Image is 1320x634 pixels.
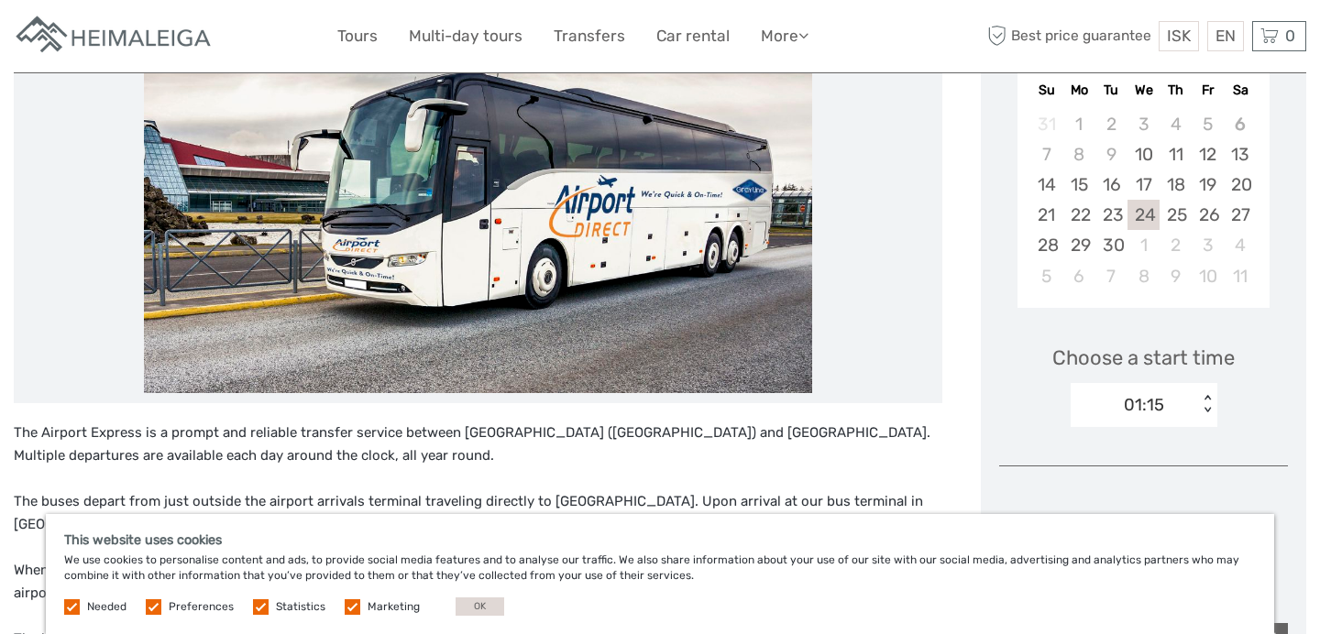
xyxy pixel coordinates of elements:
[1030,169,1062,200] div: Choose Sunday, September 14th, 2025
[14,490,942,537] p: The buses depart from just outside the airport arrivals terminal traveling directly to [GEOGRAPHI...
[1063,230,1095,260] div: Choose Monday, September 29th, 2025
[1282,27,1298,45] span: 0
[1063,200,1095,230] div: Choose Monday, September 22nd, 2025
[1224,261,1256,291] div: Choose Saturday, October 11th, 2025
[368,599,420,615] label: Marketing
[1095,109,1127,139] div: Not available Tuesday, September 2nd, 2025
[1063,139,1095,169] div: Not available Monday, September 8th, 2025
[1127,78,1160,103] div: We
[456,597,504,616] button: OK
[1030,78,1062,103] div: Su
[984,21,1155,51] span: Best price guarantee
[1127,109,1160,139] div: Not available Wednesday, September 3rd, 2025
[1030,230,1062,260] div: Choose Sunday, September 28th, 2025
[1127,139,1160,169] div: Choose Wednesday, September 10th, 2025
[1160,169,1192,200] div: Choose Thursday, September 18th, 2025
[337,23,378,49] a: Tours
[656,23,730,49] a: Car rental
[1224,230,1256,260] div: Choose Saturday, October 4th, 2025
[1095,261,1127,291] div: Choose Tuesday, October 7th, 2025
[1224,169,1256,200] div: Choose Saturday, September 20th, 2025
[1192,169,1224,200] div: Choose Friday, September 19th, 2025
[1127,230,1160,260] div: Choose Wednesday, October 1st, 2025
[1192,230,1224,260] div: Choose Friday, October 3rd, 2025
[1095,169,1127,200] div: Choose Tuesday, September 16th, 2025
[1192,200,1224,230] div: Choose Friday, September 26th, 2025
[1030,109,1062,139] div: Not available Sunday, August 31st, 2025
[1224,139,1256,169] div: Choose Saturday, September 13th, 2025
[14,559,942,606] p: When you have collected your luggage and passed through customs and immigration if required, plea...
[1063,78,1095,103] div: Mo
[1063,261,1095,291] div: Choose Monday, October 6th, 2025
[1052,344,1235,372] span: Choose a start time
[1167,27,1191,45] span: ISK
[276,599,325,615] label: Statistics
[1127,261,1160,291] div: Choose Wednesday, October 8th, 2025
[1023,109,1263,291] div: month 2025-09
[14,14,215,59] img: Apartments in Reykjavik
[1095,78,1127,103] div: Tu
[211,28,233,50] button: Open LiveChat chat widget
[1063,109,1095,139] div: Not available Monday, September 1st, 2025
[554,23,625,49] a: Transfers
[46,514,1274,634] div: We use cookies to personalise content and ads, to provide social media features and to analyse ou...
[1127,200,1160,230] div: Choose Wednesday, September 24th, 2025
[761,23,808,49] a: More
[1160,78,1192,103] div: Th
[1224,200,1256,230] div: Choose Saturday, September 27th, 2025
[26,32,207,47] p: We're away right now. Please check back later!
[1192,78,1224,103] div: Fr
[1030,261,1062,291] div: Choose Sunday, October 5th, 2025
[1095,230,1127,260] div: Choose Tuesday, September 30th, 2025
[169,599,234,615] label: Preferences
[1160,230,1192,260] div: Choose Thursday, October 2nd, 2025
[1063,169,1095,200] div: Choose Monday, September 15th, 2025
[1199,395,1215,414] div: < >
[1030,200,1062,230] div: Choose Sunday, September 21st, 2025
[64,532,1256,548] h5: This website uses cookies
[409,23,522,49] a: Multi-day tours
[1192,109,1224,139] div: Not available Friday, September 5th, 2025
[1160,200,1192,230] div: Choose Thursday, September 25th, 2025
[1192,139,1224,169] div: Choose Friday, September 12th, 2025
[1124,393,1164,417] div: 01:15
[14,421,942,468] p: The Airport Express is a prompt and reliable transfer service between [GEOGRAPHIC_DATA] ([GEOGRAP...
[1160,261,1192,291] div: Choose Thursday, October 9th, 2025
[1030,139,1062,169] div: Not available Sunday, September 7th, 2025
[1127,169,1160,200] div: Choose Wednesday, September 17th, 2025
[1192,261,1224,291] div: Choose Friday, October 10th, 2025
[1160,139,1192,169] div: Choose Thursday, September 11th, 2025
[1207,21,1244,51] div: EN
[1224,109,1256,139] div: Not available Saturday, September 6th, 2025
[1095,200,1127,230] div: Choose Tuesday, September 23rd, 2025
[1160,109,1192,139] div: Not available Thursday, September 4th, 2025
[1095,139,1127,169] div: Not available Tuesday, September 9th, 2025
[87,599,126,615] label: Needed
[1224,78,1256,103] div: Sa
